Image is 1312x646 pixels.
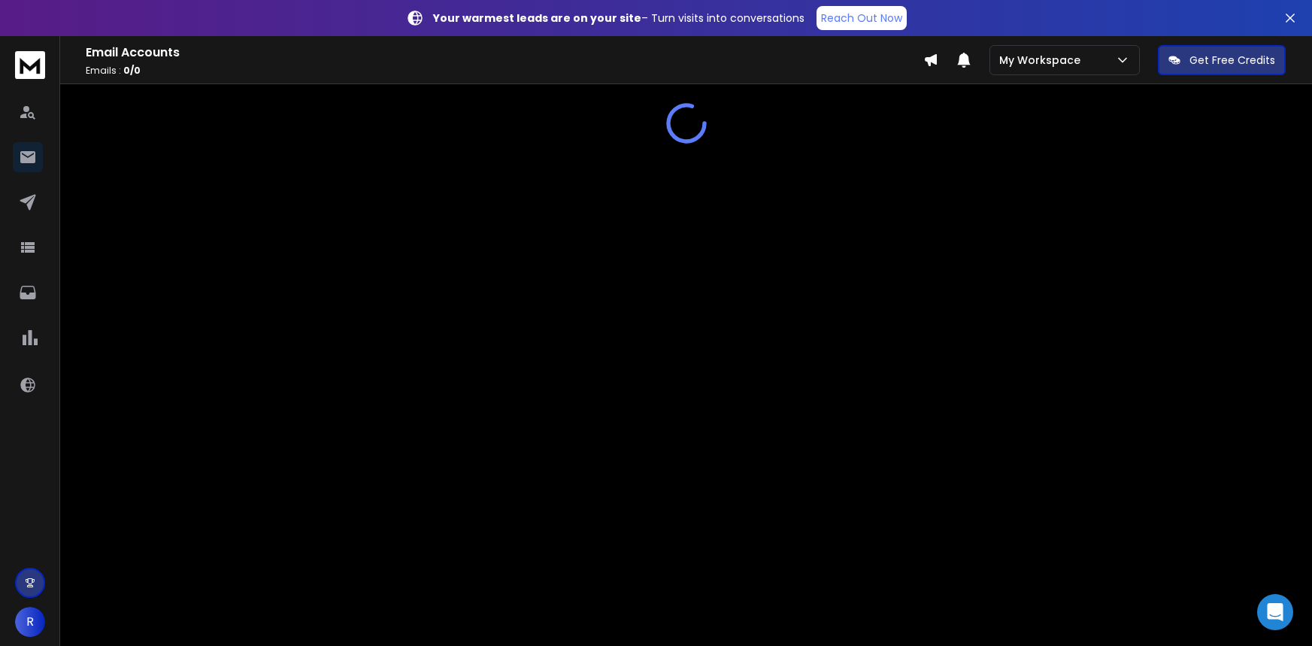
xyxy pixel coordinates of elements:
[821,11,902,26] p: Reach Out Now
[1158,45,1286,75] button: Get Free Credits
[123,64,141,77] span: 0 / 0
[86,65,923,77] p: Emails :
[15,607,45,637] button: R
[86,44,923,62] h1: Email Accounts
[433,11,804,26] p: – Turn visits into conversations
[817,6,907,30] a: Reach Out Now
[1189,53,1275,68] p: Get Free Credits
[433,11,641,26] strong: Your warmest leads are on your site
[15,51,45,79] img: logo
[1257,594,1293,630] div: Open Intercom Messenger
[999,53,1086,68] p: My Workspace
